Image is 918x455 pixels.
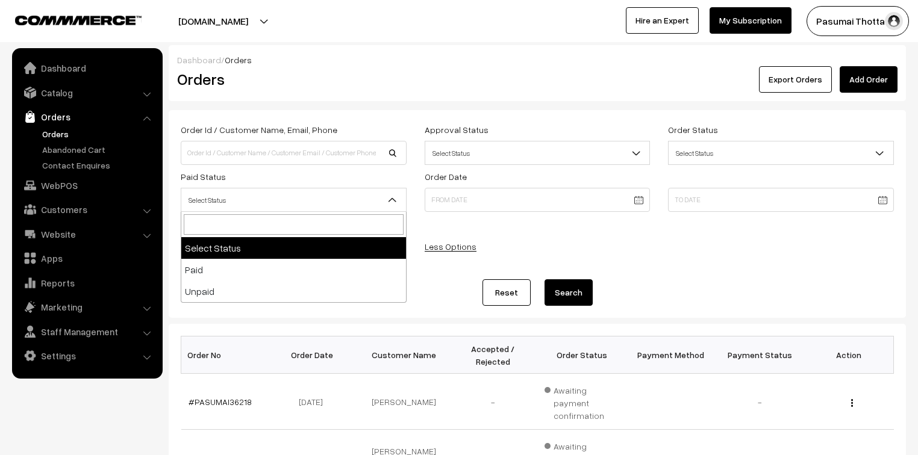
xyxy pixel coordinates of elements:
img: COMMMERCE [15,16,142,25]
a: Catalog [15,82,158,104]
a: Contact Enquires [39,159,158,172]
td: [DATE] [270,374,359,430]
span: Select Status [668,141,894,165]
button: Pasumai Thotta… [807,6,909,36]
td: - [448,374,537,430]
a: Apps [15,247,158,269]
a: Add Order [840,66,898,93]
div: / [177,54,898,66]
th: Customer Name [359,336,448,374]
h2: Orders [177,70,405,88]
input: To Date [668,188,894,212]
a: Website [15,223,158,245]
button: Search [545,279,593,306]
span: Select Status [181,188,407,212]
th: Order Status [537,336,626,374]
th: Accepted / Rejected [448,336,537,374]
th: Order No [181,336,270,374]
li: Paid [181,259,406,280]
a: My Subscription [710,7,792,34]
li: Unpaid [181,280,406,302]
a: Dashboard [177,55,221,65]
li: Select Status [181,237,406,259]
button: [DOMAIN_NAME] [136,6,290,36]
th: Order Date [270,336,359,374]
span: Select Status [669,143,893,164]
input: Order Id / Customer Name / Customer Email / Customer Phone [181,141,407,165]
label: Order Date [425,170,467,183]
img: Menu [851,399,853,407]
label: Approval Status [425,123,489,136]
th: Payment Method [626,336,716,374]
a: Settings [15,345,158,367]
a: COMMMERCE [15,12,120,26]
a: Dashboard [15,57,158,79]
label: Paid Status [181,170,226,183]
input: From Date [425,188,651,212]
a: #PASUMAI36218 [189,397,252,407]
a: Reset [482,279,531,306]
a: Orders [15,106,158,128]
th: Payment Status [716,336,805,374]
span: Select Status [181,190,406,211]
a: Less Options [425,241,476,252]
span: Awaiting payment confirmation [545,381,619,422]
span: Orders [225,55,252,65]
td: [PERSON_NAME] [359,374,448,430]
th: Action [805,336,894,374]
td: - [716,374,805,430]
span: Select Status [425,143,650,164]
a: Abandoned Cart [39,143,158,156]
a: Staff Management [15,321,158,342]
a: Customers [15,199,158,220]
a: WebPOS [15,175,158,196]
label: Order Status [668,123,718,136]
a: Reports [15,272,158,294]
label: Order Id / Customer Name, Email, Phone [181,123,337,136]
span: Select Status [425,141,651,165]
button: Export Orders [759,66,832,93]
a: Hire an Expert [626,7,699,34]
a: Marketing [15,296,158,318]
img: user [885,12,903,30]
a: Orders [39,128,158,140]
